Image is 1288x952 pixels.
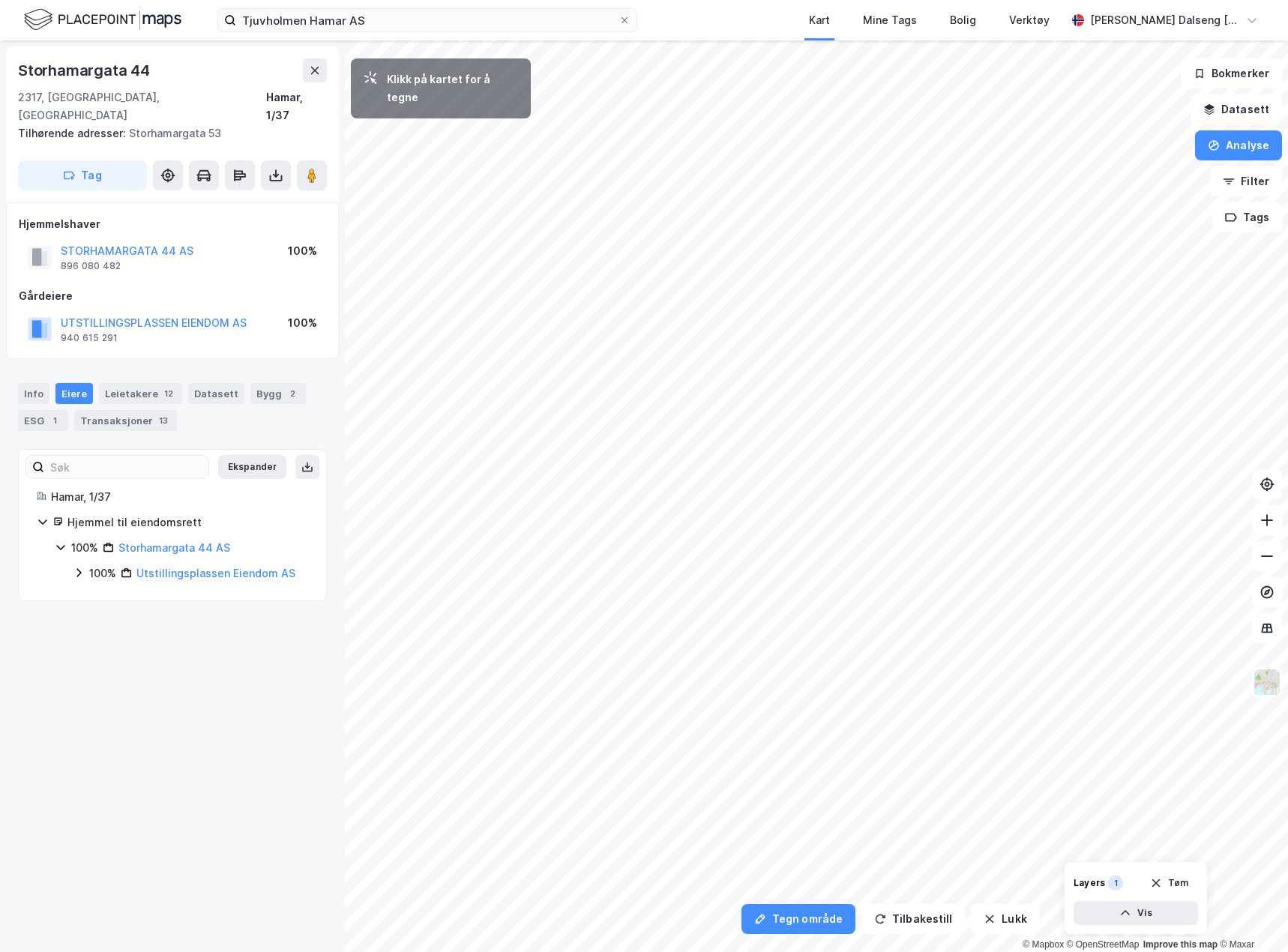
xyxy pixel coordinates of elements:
[19,215,326,233] div: Hjemmelshaver
[250,383,306,404] div: Bygg
[971,904,1039,934] button: Lukk
[861,904,965,934] button: Tilbakestill
[161,386,176,401] div: 12
[118,541,230,554] a: Storhamargata 44 AS
[387,70,519,106] div: Klikk på kartet for å tegne
[74,410,177,431] div: Transaksjoner
[67,513,308,531] div: Hjemmel til eiendomsrett
[809,11,830,29] div: Kart
[741,904,855,934] button: Tegn område
[1143,939,1218,950] a: Improve this map
[863,11,917,29] div: Mine Tags
[1181,58,1282,88] button: Bokmerker
[18,127,129,139] span: Tilhørende adresser:
[1212,202,1282,232] button: Tags
[1074,901,1198,925] button: Vis
[24,7,181,33] img: logo.f888ab2527a4732fd821a326f86c7f29.svg
[19,287,326,305] div: Gårdeiere
[18,124,315,142] div: Storhamargata 53
[71,539,98,557] div: 100%
[1195,130,1282,160] button: Analyse
[136,567,295,579] a: Utstillingsplassen Eiendom AS
[18,383,49,404] div: Info
[1009,11,1050,29] div: Verktøy
[18,160,147,190] button: Tag
[1074,877,1105,889] div: Layers
[18,58,153,82] div: Storhamargata 44
[288,242,317,260] div: 100%
[1210,166,1282,196] button: Filter
[236,9,619,31] input: Søk på adresse, matrikkel, gårdeiere, leietakere eller personer
[1191,94,1282,124] button: Datasett
[18,410,68,431] div: ESG
[218,455,286,479] button: Ekspander
[61,332,118,344] div: 940 615 291
[1140,871,1198,895] button: Tøm
[51,488,308,506] div: Hamar, 1/37
[1253,668,1281,696] img: Z
[288,314,317,332] div: 100%
[266,88,327,124] div: Hamar, 1/37
[188,383,244,404] div: Datasett
[1213,880,1288,952] div: Kontrollprogram for chat
[1213,880,1288,952] iframe: Chat Widget
[285,386,300,401] div: 2
[1023,939,1064,950] a: Mapbox
[1067,939,1140,950] a: OpenStreetMap
[1108,876,1123,891] div: 1
[44,456,208,478] input: Søk
[1090,11,1240,29] div: [PERSON_NAME] Dalseng [PERSON_NAME]
[89,564,116,582] div: 100%
[47,413,62,428] div: 1
[156,413,171,428] div: 13
[99,383,182,404] div: Leietakere
[61,260,121,272] div: 896 080 482
[55,383,93,404] div: Eiere
[950,11,976,29] div: Bolig
[18,88,266,124] div: 2317, [GEOGRAPHIC_DATA], [GEOGRAPHIC_DATA]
